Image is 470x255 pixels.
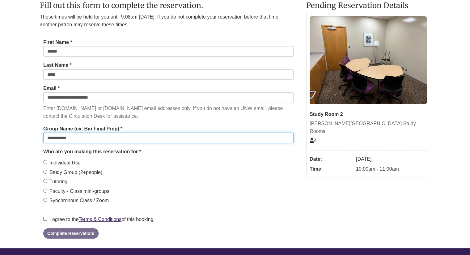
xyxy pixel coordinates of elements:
input: Individual Use [43,160,47,164]
h2: Fill out this form to complete the reservation. [40,2,297,10]
label: Synchronous Class / Zoom [43,197,109,205]
input: Tutoring [43,179,47,183]
p: These times will be held for you until 9:08am [DATE]. If you do not complete your reservation bef... [40,13,297,29]
label: Individual Use [43,159,81,167]
div: [PERSON_NAME][GEOGRAPHIC_DATA] Study Rooms [310,120,427,135]
label: Last Name * [43,61,72,69]
button: Complete Reservation! [43,228,98,239]
label: Email * [43,84,60,92]
div: Study Room 2 [310,110,427,118]
span: The capacity of this space [310,138,317,143]
a: Terms & Conditions [78,217,121,222]
h2: Pending Reservation Details [306,2,430,10]
input: Faculty - Class mini-groups [43,189,47,193]
label: Faculty - Class mini-groups [43,187,109,195]
p: Enter [DOMAIN_NAME] or [DOMAIN_NAME] email addresses only. If you do not have an UNW email, pleas... [43,104,294,120]
dt: Time: [310,164,353,174]
label: I agree to the of this booking. [43,215,155,223]
label: First Name * [43,38,72,46]
input: Study Group (2+people) [43,170,47,174]
label: Study Group (2+people) [43,168,102,176]
legend: Who are you making this reservation for * [43,148,294,156]
label: Tutoring [43,178,67,186]
dt: Date: [310,154,353,164]
dd: [DATE] [356,154,427,164]
label: Group Name (ex. Bio Final Prep) * [43,125,122,133]
input: I agree to theTerms & Conditionsof this booking. [43,217,47,221]
img: Study Room 2 [310,16,427,104]
dd: 10:00am - 11:00am [356,164,427,174]
input: Synchronous Class / Zoom [43,198,47,202]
